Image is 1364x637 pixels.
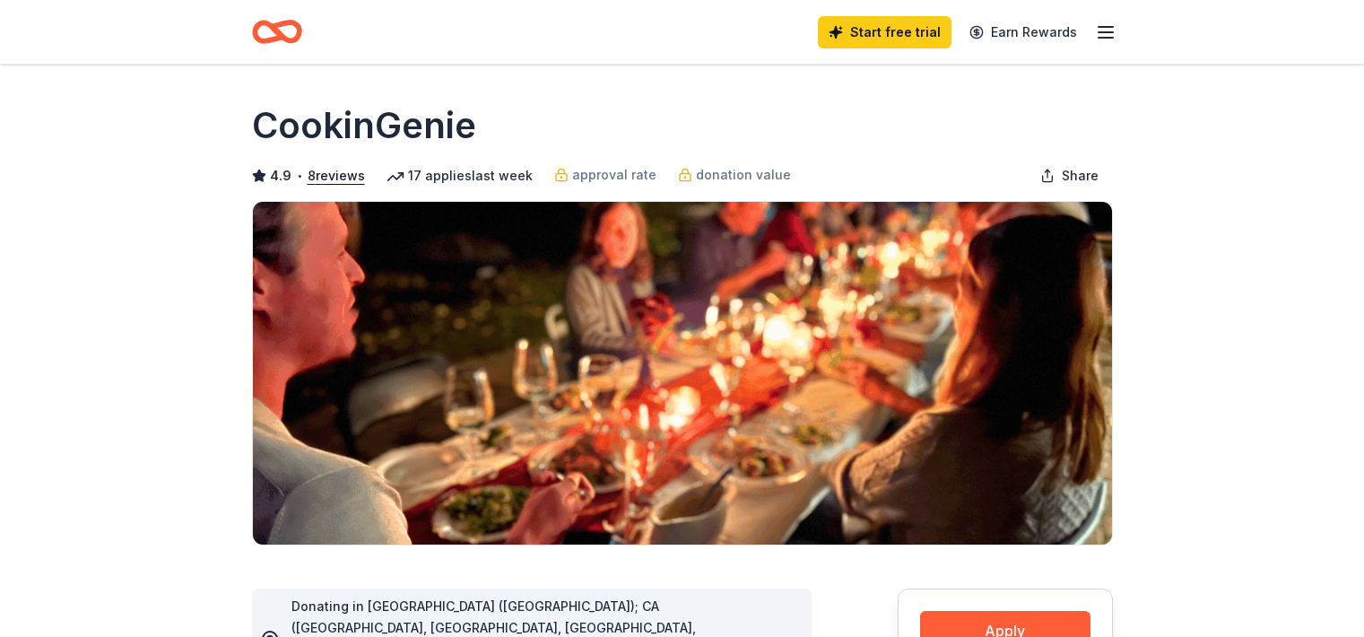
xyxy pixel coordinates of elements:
a: Home [252,11,302,53]
a: Earn Rewards [959,16,1088,48]
h1: CookinGenie [252,100,476,151]
span: 4.9 [270,165,291,187]
span: • [296,169,302,183]
span: donation value [696,164,791,186]
img: Image for CookinGenie [253,202,1112,545]
a: approval rate [554,164,656,186]
div: 17 applies last week [387,165,533,187]
a: Start free trial [818,16,951,48]
button: 8reviews [308,165,365,187]
button: Share [1026,158,1113,194]
span: Share [1062,165,1099,187]
a: donation value [678,164,791,186]
span: approval rate [572,164,656,186]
